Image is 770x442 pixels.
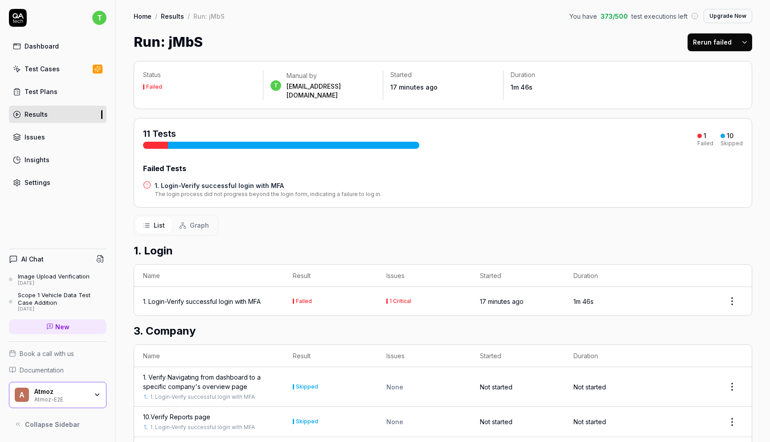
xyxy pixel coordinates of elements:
[9,128,106,146] a: Issues
[9,415,106,433] button: Collapse Sidebar
[134,345,284,367] th: Name
[480,298,524,305] time: 17 minutes ago
[143,163,743,174] div: Failed Tests
[155,12,157,20] div: /
[18,273,90,280] div: Image Upload Verification
[284,265,377,287] th: Result
[34,395,88,402] div: Atmoz-E2E
[190,221,209,230] span: Graph
[569,12,597,21] span: You have
[143,70,256,79] p: Status
[134,12,152,20] a: Home
[565,407,658,437] td: Not started
[18,291,106,306] div: Scope 1 Vehicle Data Test Case Addition
[15,388,29,402] span: A
[389,299,411,304] div: 1 Critical
[471,367,565,407] td: Not started
[25,87,57,96] div: Test Plans
[377,265,471,287] th: Issues
[471,345,565,367] th: Started
[284,345,377,367] th: Result
[143,372,275,391] a: 1. Verify Navigating from dashboard to a specific company's overview page
[150,393,255,401] a: 1. Login-Verify successful login with MFA
[287,82,376,100] div: [EMAIL_ADDRESS][DOMAIN_NAME]
[511,70,616,79] p: Duration
[377,345,471,367] th: Issues
[34,388,88,396] div: Atmoz
[188,12,190,20] div: /
[390,83,438,91] time: 17 minutes ago
[9,106,106,123] a: Results
[25,132,45,142] div: Issues
[727,132,733,140] div: 10
[9,37,106,55] a: Dashboard
[25,178,50,187] div: Settings
[25,110,48,119] div: Results
[573,298,594,305] time: 1m 46s
[296,384,318,389] div: Skipped
[143,128,176,139] span: 11 Tests
[688,33,737,51] button: Rerun failed
[193,12,225,20] div: Run: jMbS
[9,382,106,409] button: AAtmozAtmoz-E2E
[20,365,64,375] span: Documentation
[704,132,706,140] div: 1
[21,254,44,264] h4: AI Chat
[631,12,688,21] span: test executions left
[154,221,165,230] span: List
[155,190,381,198] div: The login process did not progress beyond the login form, indicating a failure to log in.
[697,141,713,146] div: Failed
[565,265,658,287] th: Duration
[25,41,59,51] div: Dashboard
[55,322,70,331] span: New
[511,83,532,91] time: 1m 46s
[390,70,496,79] p: Started
[386,417,462,426] div: None
[9,83,106,100] a: Test Plans
[150,423,255,431] a: 1. Login-Verify successful login with MFA
[134,265,284,287] th: Name
[9,174,106,191] a: Settings
[25,420,80,429] span: Collapse Sidebar
[293,297,312,306] button: Failed
[9,291,106,312] a: Scope 1 Vehicle Data Test Case Addition[DATE]
[9,349,106,358] a: Book a call with us
[134,323,752,339] h2: 3. Company
[20,349,74,358] span: Book a call with us
[270,80,281,91] span: t
[25,64,60,74] div: Test Cases
[9,319,106,334] a: New
[143,297,261,306] a: 1. Login-Verify successful login with MFA
[134,32,203,52] h1: Run: jMbS
[296,299,312,304] div: Failed
[565,367,658,407] td: Not started
[386,382,462,392] div: None
[9,273,106,286] a: Image Upload Verification[DATE]
[287,71,376,80] div: Manual by
[134,243,752,259] h2: 1. Login
[18,280,90,286] div: [DATE]
[471,265,565,287] th: Started
[92,11,106,25] span: t
[25,155,49,164] div: Insights
[9,60,106,78] a: Test Cases
[601,12,628,21] span: 373 / 500
[9,151,106,168] a: Insights
[143,412,210,422] a: 10.Verify Reports page
[172,217,216,233] button: Graph
[296,419,318,424] div: Skipped
[9,365,106,375] a: Documentation
[136,217,172,233] button: List
[565,345,658,367] th: Duration
[161,12,184,20] a: Results
[721,141,743,146] div: Skipped
[18,306,106,312] div: [DATE]
[146,84,162,90] div: Failed
[471,407,565,437] td: Not started
[704,9,752,23] button: Upgrade Now
[92,9,106,27] button: t
[155,181,381,190] a: 1. Login-Verify successful login with MFA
